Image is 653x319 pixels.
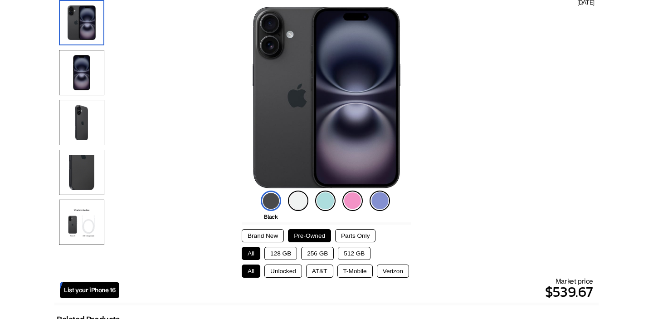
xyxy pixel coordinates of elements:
[242,229,284,242] button: Brand New
[315,191,336,211] img: teal-icon
[264,265,302,278] button: Unlocked
[119,277,593,303] div: Market price
[60,282,119,298] a: List your iPhone 16
[264,213,278,220] span: Black
[306,265,333,278] button: AT&T
[377,265,409,278] button: Verizon
[253,7,401,188] img: iPhone 16
[59,150,104,195] img: Camera
[288,229,331,242] button: Pre-Owned
[337,265,373,278] button: T-Mobile
[370,191,390,211] img: ultramarine-icon
[59,100,104,145] img: Rear
[301,247,334,260] button: 256 GB
[242,265,260,278] button: All
[261,191,281,211] img: black-icon
[288,191,308,211] img: white-icon
[335,229,375,242] button: Parts Only
[264,247,297,260] button: 128 GB
[119,281,593,303] p: $539.67
[338,247,370,260] button: 512 GB
[342,191,363,211] img: pink-icon
[64,286,115,294] span: List your iPhone 16
[59,200,104,245] img: All
[59,50,104,95] img: Front
[242,247,260,260] button: All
